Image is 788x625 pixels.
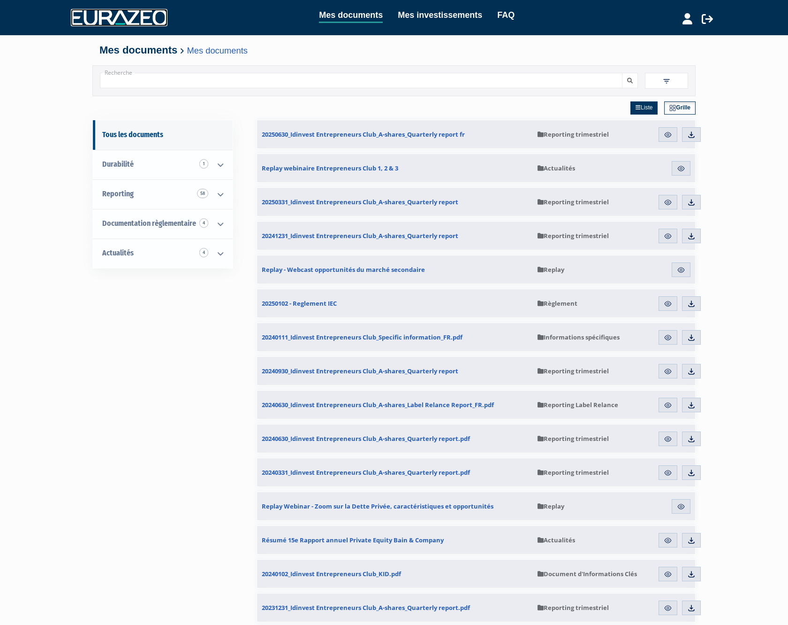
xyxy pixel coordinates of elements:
img: download.svg [687,198,696,207]
span: Reporting trimestriel [538,603,609,612]
a: 20241231_Idinvest Entrepreneurs Club_A-shares_Quarterly report [257,222,533,250]
span: Informations spécifiques [538,333,620,341]
img: eye.svg [664,401,672,409]
input: Recherche [100,73,622,88]
img: download.svg [687,435,696,443]
img: grid.svg [669,105,676,111]
span: Reporting trimestriel [538,367,609,375]
span: Replay [538,502,564,510]
a: 20240630_Idinvest Entrepreneurs Club_A-shares_Quarterly report.pdf [257,424,533,453]
img: eye.svg [664,604,672,612]
span: Replay webinaire Entrepreneurs Club 1, 2 & 3 [262,164,398,172]
h4: Mes documents [99,45,689,56]
img: download.svg [687,232,696,240]
img: eye.svg [677,502,685,511]
img: eye.svg [664,367,672,376]
a: Mes documents [319,8,383,23]
span: Actualités [102,248,134,257]
span: 20250630_Idinvest Entrepreneurs Club_A-shares_Quarterly report fr [262,130,465,139]
img: download.svg [687,401,696,409]
span: Reporting trimestriel [538,198,609,206]
img: eye.svg [664,469,672,477]
a: Grille [664,101,696,115]
a: Résumé 15e Rapport annuel Private Equity Bain & Company [257,526,533,554]
span: 20240102_Idinvest Entrepreneurs Club_KID.pdf [262,570,401,578]
a: Replay webinaire Entrepreneurs Club 1, 2 & 3 [257,154,533,182]
span: Règlement [538,299,577,308]
span: Actualités [538,164,575,172]
span: Replay [538,265,564,274]
a: Tous les documents [93,120,233,150]
img: 1732889491-logotype_eurazeo_blanc_rvb.png [71,9,167,26]
a: Replay - Webcast opportunités du marché secondaire [257,255,533,284]
a: 20240630_Idinvest Entrepreneurs Club_A-shares_Label Relance Report_FR.pdf [257,391,533,419]
span: Résumé 15e Rapport annuel Private Equity Bain & Company [262,536,444,544]
img: filter.svg [662,77,671,85]
span: Reporting [102,189,134,198]
img: eye.svg [677,164,685,173]
img: eye.svg [664,232,672,240]
a: 20240102_Idinvest Entrepreneurs Club_KID.pdf [257,560,533,588]
img: download.svg [687,536,696,545]
span: Documentation règlementaire [102,219,196,228]
a: Documentation règlementaire 4 [93,209,233,239]
span: 1 [199,159,208,169]
img: download.svg [687,604,696,612]
img: download.svg [687,367,696,376]
a: Mes investissements [398,8,482,22]
span: Durabilité [102,160,134,169]
span: 4 [199,248,208,257]
span: 20231231_Idinvest Entrepreneurs Club_A-shares_Quarterly report.pdf [262,603,470,612]
span: 20240630_Idinvest Entrepreneurs Club_A-shares_Label Relance Report_FR.pdf [262,401,494,409]
a: Mes documents [187,46,248,55]
span: 20250102 - Reglement IEC [262,299,337,308]
a: 20250331_Idinvest Entrepreneurs Club_A-shares_Quarterly report [257,188,533,216]
a: 20250630_Idinvest Entrepreneurs Club_A-shares_Quarterly report fr [257,120,533,148]
span: Reporting trimestriel [538,434,609,443]
a: 20231231_Idinvest Entrepreneurs Club_A-shares_Quarterly report.pdf [257,594,533,622]
span: Reporting Label Relance [538,401,618,409]
span: 20240111_Idinvest Entrepreneurs Club_Specific information_FR.pdf [262,333,462,341]
img: eye.svg [664,435,672,443]
a: Actualités 4 [93,239,233,268]
img: eye.svg [664,131,672,139]
a: 20240331_Idinvest Entrepreneurs Club_A-shares_Quarterly report.pdf [257,458,533,486]
span: Replay - Webcast opportunités du marché secondaire [262,265,425,274]
img: eye.svg [664,570,672,579]
img: eye.svg [664,536,672,545]
a: 20240111_Idinvest Entrepreneurs Club_Specific information_FR.pdf [257,323,533,351]
a: 20240930_Idinvest Entrepreneurs Club_A-shares_Quarterly report [257,357,533,385]
a: 20250102 - Reglement IEC [257,289,533,317]
span: Replay Webinar - Zoom sur la Dette Privée, caractéristiques et opportunités [262,502,493,510]
img: download.svg [687,333,696,342]
span: Document d'Informations Clés [538,570,637,578]
span: 20240331_Idinvest Entrepreneurs Club_A-shares_Quarterly report.pdf [262,468,470,477]
img: download.svg [687,469,696,477]
span: 4 [199,218,208,228]
img: eye.svg [664,333,672,342]
a: Replay Webinar - Zoom sur la Dette Privée, caractéristiques et opportunités [257,492,533,520]
span: 58 [197,189,208,198]
span: Reporting trimestriel [538,231,609,240]
span: Reporting trimestriel [538,468,609,477]
img: download.svg [687,300,696,308]
span: 20250331_Idinvest Entrepreneurs Club_A-shares_Quarterly report [262,198,458,206]
a: Liste [630,101,658,115]
img: eye.svg [664,300,672,308]
img: eye.svg [677,266,685,274]
span: 20240930_Idinvest Entrepreneurs Club_A-shares_Quarterly report [262,367,458,375]
span: 20240630_Idinvest Entrepreneurs Club_A-shares_Quarterly report.pdf [262,434,470,443]
span: Reporting trimestriel [538,130,609,139]
img: download.svg [687,570,696,579]
span: 20241231_Idinvest Entrepreneurs Club_A-shares_Quarterly report [262,231,458,240]
span: Actualités [538,536,575,544]
a: Durabilité 1 [93,150,233,179]
a: Reporting 58 [93,179,233,209]
a: FAQ [497,8,515,22]
img: download.svg [687,131,696,139]
img: eye.svg [664,198,672,207]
